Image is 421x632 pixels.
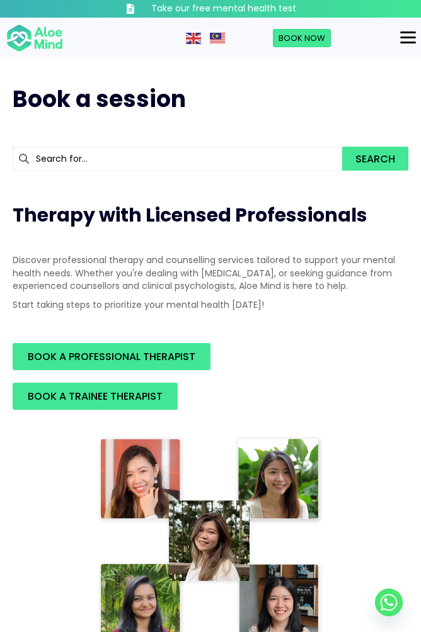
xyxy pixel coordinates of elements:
span: Therapy with Licensed Professionals [13,201,367,229]
a: Malay [210,31,226,44]
span: BOOK A TRAINEE THERAPIST [28,389,163,403]
input: Search for... [13,147,342,171]
img: Aloe mind Logo [6,24,63,53]
p: Start taking steps to prioritize your mental health [DATE]! [13,298,408,311]
img: en [186,33,201,44]
p: Discover professional therapy and counselling services tailored to support your mental health nee... [13,254,408,292]
span: Book Now [279,32,325,44]
img: ms [210,33,225,44]
a: Whatsapp [375,589,403,616]
button: Search [342,147,408,171]
span: Book a session [13,83,186,115]
a: BOOK A TRAINEE THERAPIST [13,383,178,410]
span: BOOK A PROFESSIONAL THERAPIST [28,349,195,364]
a: English [186,31,202,44]
a: BOOK A PROFESSIONAL THERAPIST [13,343,211,370]
button: Menu [395,27,421,48]
h3: Take our free mental health test [151,3,296,15]
a: Take our free mental health test [97,3,324,15]
a: Book Now [273,29,331,48]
